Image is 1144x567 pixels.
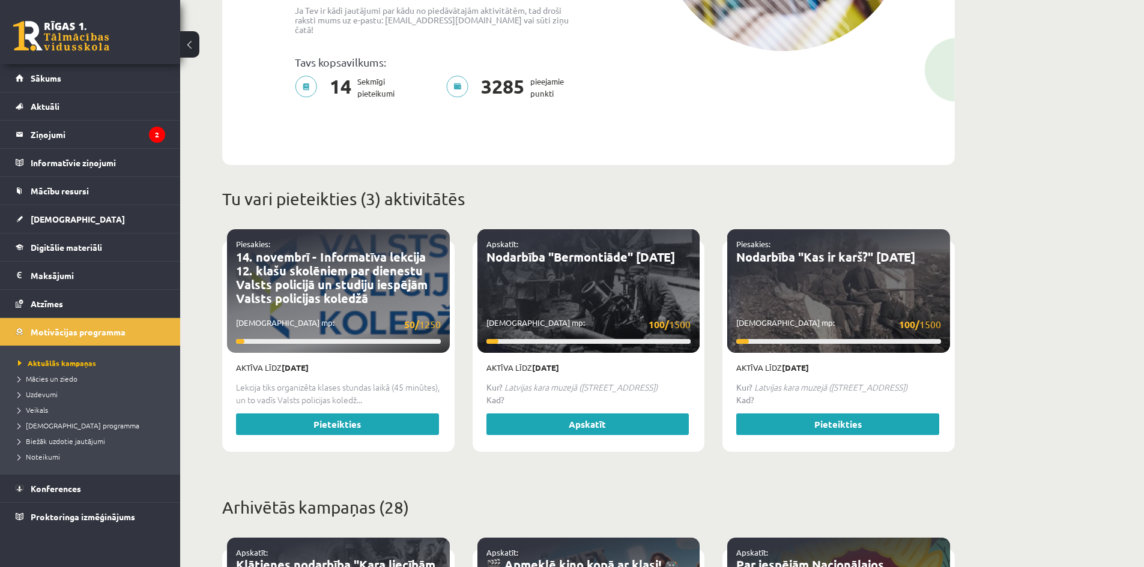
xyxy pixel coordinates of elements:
a: Piesakies: [736,239,770,249]
a: Piesakies: [236,239,270,249]
span: Sākums [31,73,61,83]
strong: Kad? [486,394,504,405]
p: Tu vari pieteikties (3) aktivitātēs [222,187,955,212]
span: Proktoringa izmēģinājums [31,511,135,522]
span: Mācies un ziedo [18,374,77,383]
a: [DEMOGRAPHIC_DATA] [16,205,165,233]
p: Ja Tev ir kādi jautājumi par kādu no piedāvātajām aktivitātēm, tad droši raksti mums uz e-pastu: ... [295,5,580,34]
a: Pieteikties [736,413,939,435]
span: [DEMOGRAPHIC_DATA] [31,214,125,224]
a: Mācību resursi [16,177,165,205]
p: Aktīva līdz [736,362,941,374]
em: Latvijas kara muzejā ([STREET_ADDRESS]) [504,381,658,393]
a: Digitālie materiāli [16,233,165,261]
em: Latvijas kara muzejā ([STREET_ADDRESS]) [754,381,907,393]
a: Biežāk uzdotie jautājumi [18,436,168,446]
strong: 100/ [649,318,669,331]
a: Sākums [16,64,165,92]
a: 14. novembrī - Informatīva lekcija 12. klašu skolēniem par dienestu Valsts policijā un studiju ie... [236,249,428,306]
a: Atzīmes [16,290,165,317]
a: Nodarbība "Bermontiāde" [DATE] [486,249,675,265]
span: Digitālie materiāli [31,242,102,253]
a: Motivācijas programma [16,318,165,346]
a: Apskatīt [486,413,689,435]
p: pieejamie punkti [446,76,571,100]
span: Veikals [18,405,48,415]
span: 1500 [649,317,691,332]
strong: [DATE] [782,362,809,373]
a: Uzdevumi [18,389,168,400]
span: Noteikumi [18,452,60,461]
a: Nodarbība "Kas ir karš?" [DATE] [736,249,915,265]
a: Aktuālās kampaņas [18,358,168,368]
strong: Kur? [486,382,503,392]
strong: Kad? [736,394,754,405]
a: Maksājumi [16,262,165,289]
a: Aktuāli [16,92,165,120]
strong: [DATE] [282,362,309,373]
i: 2 [149,127,165,143]
span: Motivācijas programma [31,326,126,337]
a: Apskatīt: [236,547,268,557]
a: [DEMOGRAPHIC_DATA] programma [18,420,168,431]
span: Mācību resursi [31,185,89,196]
span: Uzdevumi [18,389,58,399]
span: 14 [324,76,357,100]
a: Proktoringa izmēģinājums [16,503,165,530]
a: Rīgas 1. Tālmācības vidusskola [13,21,109,51]
p: Arhivētās kampaņas (28) [222,495,955,520]
span: 1500 [899,317,941,332]
strong: 100/ [899,318,919,331]
p: Sekmīgi pieteikumi [295,76,402,100]
a: Informatīvie ziņojumi [16,149,165,176]
span: Atzīmes [31,298,63,309]
strong: Kur? [736,382,752,392]
strong: 50/ [404,318,419,331]
span: 1250 [404,317,441,332]
strong: [DATE] [532,362,559,373]
a: Apskatīt: [736,547,768,557]
a: Noteikumi [18,451,168,462]
a: Apskatīt: [486,239,518,249]
span: Biežāk uzdotie jautājumi [18,436,105,446]
a: Apskatīt: [486,547,518,557]
p: [DEMOGRAPHIC_DATA] mp: [736,317,941,332]
p: [DEMOGRAPHIC_DATA] mp: [486,317,691,332]
a: Veikals [18,404,168,415]
p: [DEMOGRAPHIC_DATA] mp: [236,317,441,332]
p: Lekcija tiks organizēta klases stundas laikā (45 minūtes), un to vadīs Valsts policijas koledž... [236,381,441,406]
legend: Informatīvie ziņojumi [31,149,165,176]
span: Konferences [31,483,81,494]
legend: Ziņojumi [31,121,165,148]
p: Aktīva līdz [486,362,691,374]
span: 3285 [475,76,530,100]
a: Konferences [16,475,165,502]
span: Aktuāli [31,101,59,112]
a: Mācies un ziedo [18,373,168,384]
a: Ziņojumi2 [16,121,165,148]
p: Aktīva līdz [236,362,441,374]
p: Tavs kopsavilkums: [295,56,580,68]
a: Pieteikties [236,413,439,435]
legend: Maksājumi [31,262,165,289]
span: Aktuālās kampaņas [18,358,96,368]
span: [DEMOGRAPHIC_DATA] programma [18,421,139,430]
